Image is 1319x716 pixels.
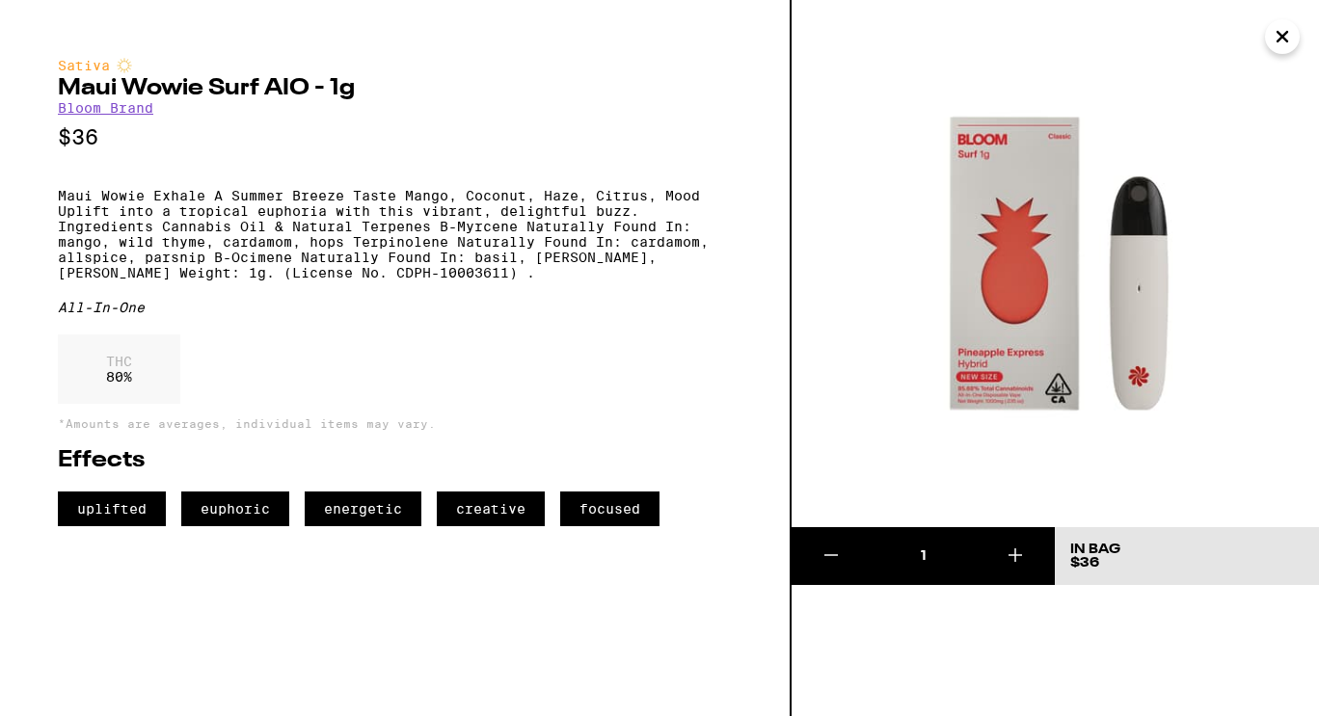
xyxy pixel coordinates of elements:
[58,449,732,472] h2: Effects
[437,491,545,526] span: creative
[58,300,732,315] div: All-In-One
[305,491,421,526] span: energetic
[58,417,732,430] p: *Amounts are averages, individual items may vary.
[58,334,180,404] div: 80 %
[58,100,153,116] a: Bloom Brand
[1070,556,1099,570] span: $36
[58,58,732,73] div: Sativa
[181,491,289,526] span: euphoric
[1070,543,1120,556] div: In Bag
[1055,527,1319,585] button: In Bag$36
[1265,19,1300,54] button: Close
[12,13,139,29] span: Hi. Need any help?
[58,188,732,280] p: Maui Wowie Exhale A Summer Breeze Taste Mango, Coconut, Haze, Citrus, Mood Uplift into a tropical...
[58,125,732,149] p: $36
[117,58,132,73] img: sativaColor.svg
[871,546,976,566] div: 1
[58,77,732,100] h2: Maui Wowie Surf AIO - 1g
[560,491,659,526] span: focused
[58,491,166,526] span: uplifted
[106,354,132,369] p: THC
